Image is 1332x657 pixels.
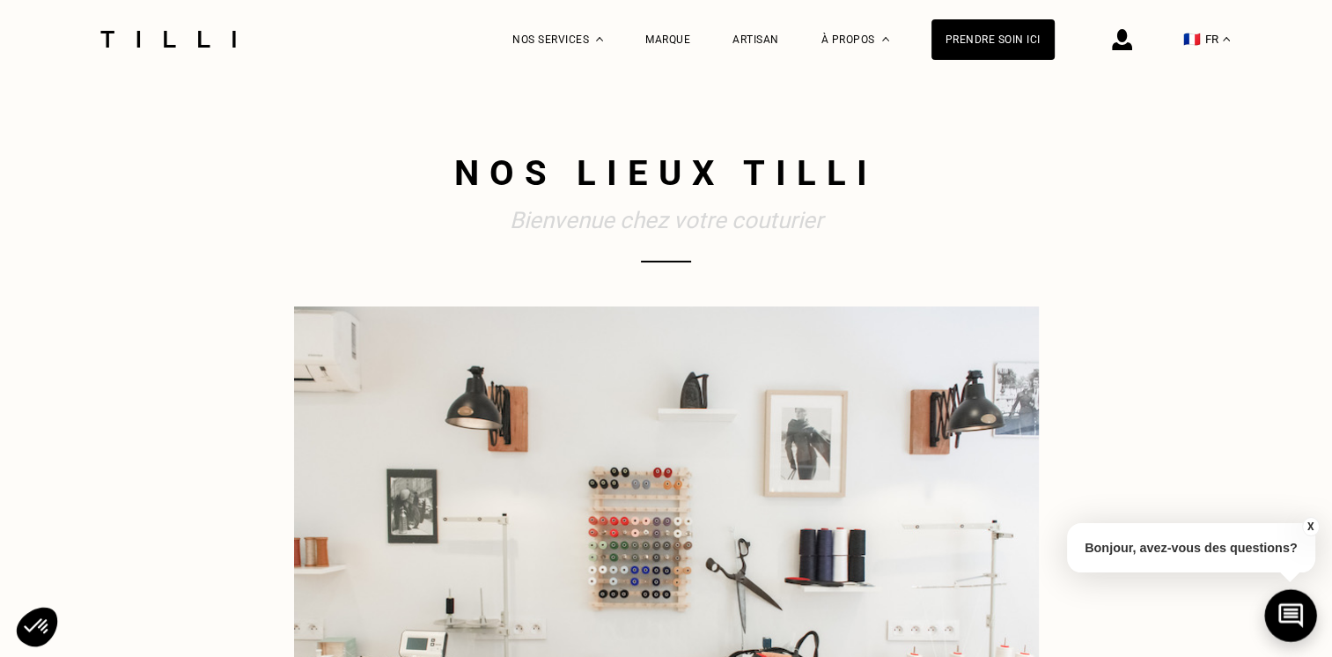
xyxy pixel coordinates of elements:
[294,149,1039,197] h1: Nos lieux Tilli
[1112,29,1132,50] img: icône connexion
[1067,523,1315,572] p: Bonjour, avez-vous des questions?
[1301,517,1319,536] button: X
[1223,37,1230,41] img: menu déroulant
[294,206,1039,234] h2: Bienvenue chez votre couturier
[1183,31,1201,48] span: 🇫🇷
[882,37,889,41] img: Menu déroulant à propos
[931,19,1055,60] a: Prendre soin ici
[645,33,690,46] a: Marque
[94,31,242,48] img: Logo du service de couturière Tilli
[732,33,779,46] a: Artisan
[596,37,603,41] img: Menu déroulant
